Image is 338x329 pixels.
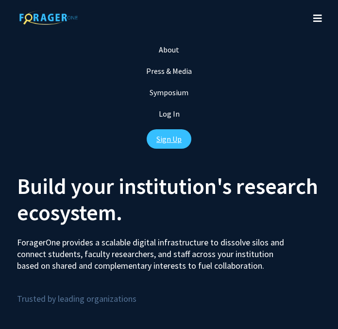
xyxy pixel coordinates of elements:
img: ForagerOne Logo [15,10,83,25]
p: ForagerOne provides a scalable digital infrastructure to dissolve silos and connect students, fac... [17,229,285,272]
a: Press & Media [146,66,192,76]
a: Opens in a new tab [150,87,188,97]
h2: Build your institution's research ecosystem. [17,173,321,225]
p: Trusted by leading organizations [17,279,321,306]
a: Log In [159,109,180,119]
a: About [159,45,179,54]
a: Sign Up [147,129,191,149]
iframe: Chat [7,285,41,322]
